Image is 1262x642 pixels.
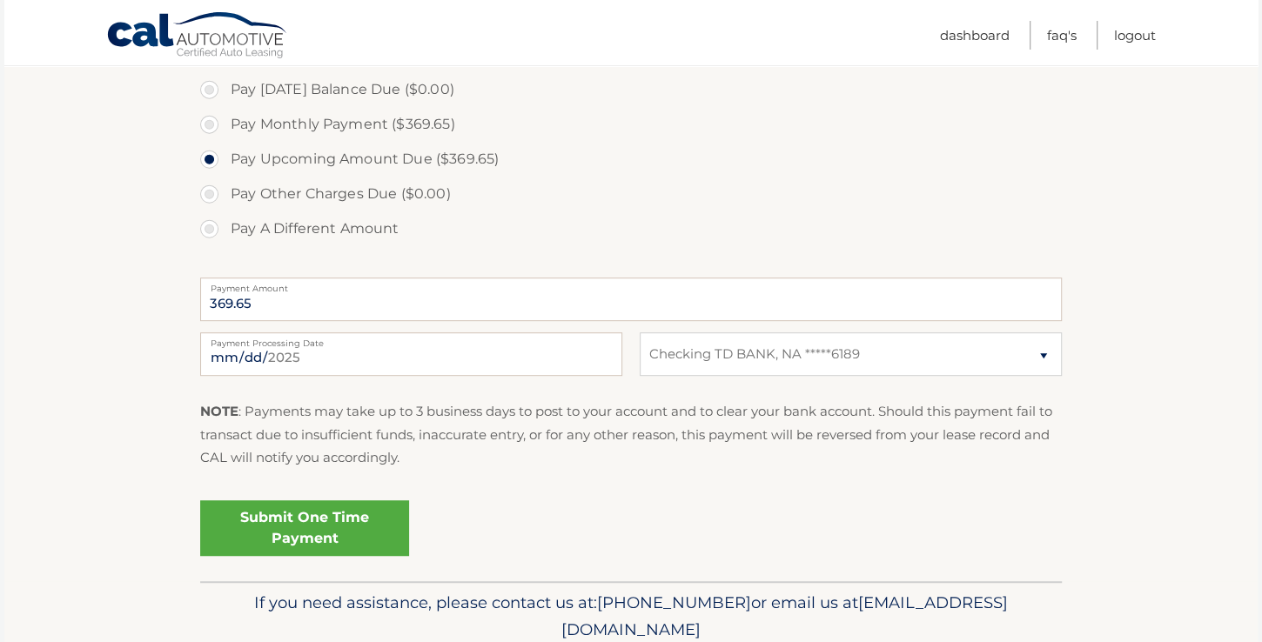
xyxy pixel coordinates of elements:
[200,403,238,419] strong: NOTE
[200,332,622,346] label: Payment Processing Date
[200,211,1062,246] label: Pay A Different Amount
[200,177,1062,211] label: Pay Other Charges Due ($0.00)
[940,21,1010,50] a: Dashboard
[200,278,1062,321] input: Payment Amount
[200,107,1062,142] label: Pay Monthly Payment ($369.65)
[200,500,409,556] a: Submit One Time Payment
[200,332,622,376] input: Payment Date
[200,400,1062,469] p: : Payments may take up to 3 business days to post to your account and to clear your bank account....
[1114,21,1156,50] a: Logout
[106,11,289,62] a: Cal Automotive
[200,72,1062,107] label: Pay [DATE] Balance Due ($0.00)
[597,592,751,612] span: [PHONE_NUMBER]
[200,142,1062,177] label: Pay Upcoming Amount Due ($369.65)
[1047,21,1077,50] a: FAQ's
[200,278,1062,291] label: Payment Amount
